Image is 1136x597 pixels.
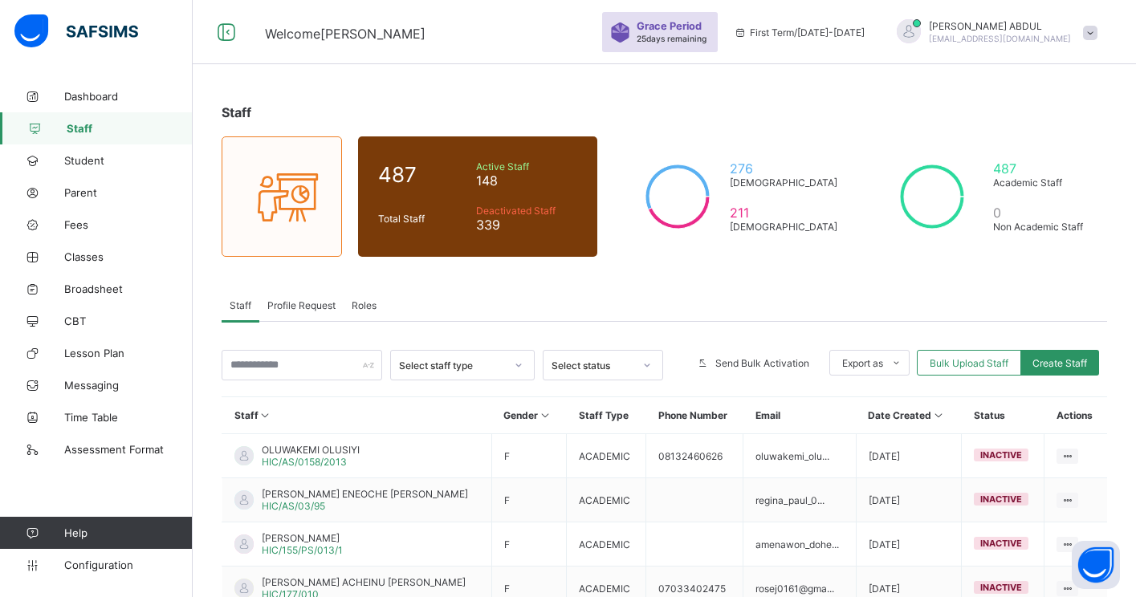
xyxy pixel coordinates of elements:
[64,315,193,327] span: CBT
[567,434,646,478] td: ACADEMIC
[980,582,1022,593] span: inactive
[262,456,347,468] span: HIC/AS/0158/2013
[567,397,646,434] th: Staff Type
[856,397,961,434] th: Date Created
[64,154,193,167] span: Student
[730,205,837,221] span: 211
[399,359,505,372] div: Select staff type
[64,526,192,539] span: Help
[715,357,809,369] span: Send Bulk Activation
[352,299,377,311] span: Roles
[262,576,466,588] span: [PERSON_NAME] ACHEINU [PERSON_NAME]
[265,26,425,42] span: Welcome [PERSON_NAME]
[567,478,646,522] td: ACADEMIC
[262,544,343,556] span: HIC/155/PS/013/1
[64,443,193,456] span: Assessment Format
[743,397,857,434] th: Email
[476,217,577,233] span: 339
[980,493,1022,505] span: inactive
[646,397,743,434] th: Phone Number
[931,409,945,421] i: Sort in Ascending Order
[881,19,1105,46] div: SAHEEDABDUL
[262,488,468,500] span: [PERSON_NAME] ENEOCHE [PERSON_NAME]
[567,522,646,567] td: ACADEMIC
[743,522,857,567] td: amenawon_dohe...
[14,14,138,48] img: safsims
[476,160,577,173] span: Active Staff
[730,177,837,189] span: [DEMOGRAPHIC_DATA]
[1032,357,1087,369] span: Create Staff
[491,434,567,478] td: F
[259,409,272,421] i: Sort in Ascending Order
[64,218,193,231] span: Fees
[552,359,633,372] div: Select status
[267,299,336,311] span: Profile Request
[491,397,567,434] th: Gender
[730,221,837,233] span: [DEMOGRAPHIC_DATA]
[262,500,325,512] span: HIC/AS/03/95
[993,160,1087,177] span: 487
[930,357,1008,369] span: Bulk Upload Staff
[856,434,961,478] td: [DATE]
[1044,397,1107,434] th: Actions
[842,357,883,369] span: Export as
[993,205,1087,221] span: 0
[610,22,630,43] img: sticker-purple.71386a28dfed39d6af7621340158ba97.svg
[856,522,961,567] td: [DATE]
[64,250,193,263] span: Classes
[491,478,567,522] td: F
[929,20,1071,32] span: [PERSON_NAME] ABDUL
[476,173,577,189] span: 148
[730,160,837,177] span: 276
[962,397,1044,434] th: Status
[980,449,1022,461] span: inactive
[743,478,857,522] td: regina_paul_0...
[646,434,743,478] td: 08132460626
[993,177,1087,189] span: Academic Staff
[538,409,552,421] i: Sort in Ascending Order
[64,282,193,295] span: Broadsheet
[929,34,1071,43] span: [EMAIL_ADDRESS][DOMAIN_NAME]
[222,397,492,434] th: Staff
[637,20,702,32] span: Grace Period
[476,205,577,217] span: Deactivated Staff
[222,104,251,120] span: Staff
[743,434,857,478] td: oluwakemi_olu...
[734,26,865,39] span: session/term information
[980,538,1022,549] span: inactive
[374,209,472,229] div: Total Staff
[262,532,343,544] span: [PERSON_NAME]
[64,411,193,424] span: Time Table
[993,221,1087,233] span: Non Academic Staff
[64,558,192,571] span: Configuration
[1072,541,1120,589] button: Open asap
[64,379,193,392] span: Messaging
[856,478,961,522] td: [DATE]
[64,90,193,103] span: Dashboard
[491,522,567,567] td: F
[378,162,468,187] span: 487
[64,347,193,359] span: Lesson Plan
[64,186,193,199] span: Parent
[230,299,251,311] span: Staff
[637,34,706,43] span: 25 days remaining
[67,122,193,135] span: Staff
[262,444,360,456] span: OLUWAKEMI OLUSIYI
